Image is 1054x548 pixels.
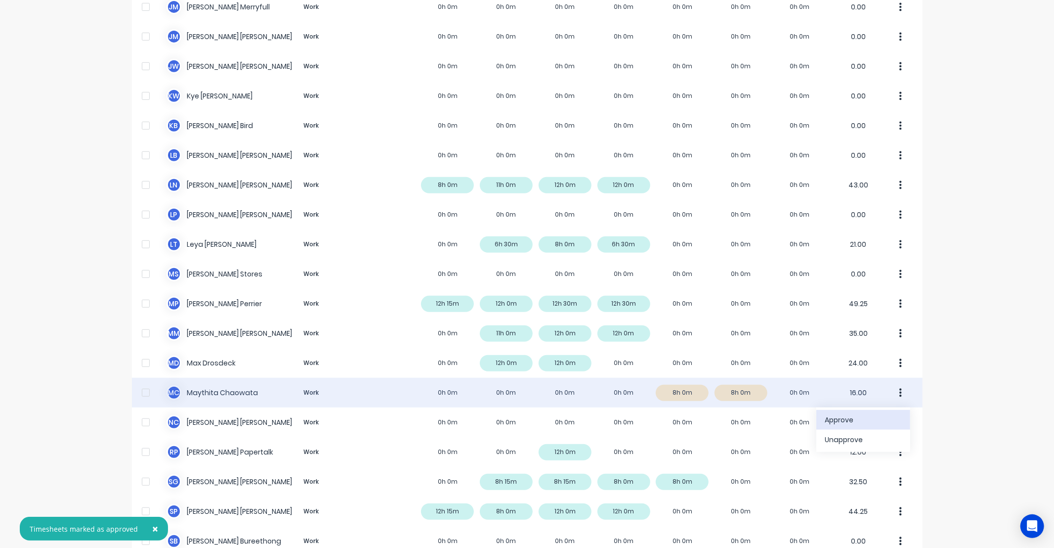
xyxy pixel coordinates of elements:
div: Unapprove [825,433,901,447]
div: Approve [825,413,901,427]
div: Open Intercom Messenger [1020,514,1044,538]
button: Close [142,517,168,541]
div: Timesheets marked as approved [30,524,138,534]
span: × [152,522,158,536]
